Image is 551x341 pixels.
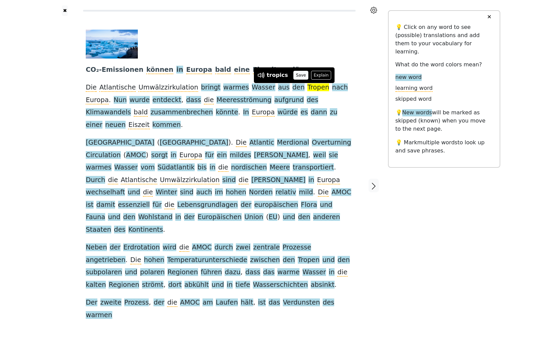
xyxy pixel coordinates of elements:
[167,268,198,277] span: Regionen
[160,139,228,147] span: [GEOGRAPHIC_DATA]
[263,268,275,277] span: das
[114,96,127,104] span: Nun
[99,83,136,92] span: Atlantische
[108,176,118,184] span: die
[225,268,240,277] span: dazu
[141,163,155,172] span: vom
[269,298,280,307] span: das
[86,121,102,129] span: einer
[313,188,315,197] span: .
[241,298,253,307] span: hält
[86,163,112,172] span: warmes
[254,201,298,209] span: europäischen
[301,108,308,117] span: es
[218,163,228,172] span: die
[180,188,194,197] span: sind
[123,213,135,222] span: den
[126,151,146,160] span: AMOC
[283,213,295,222] span: und
[86,176,105,184] span: Durch
[244,213,263,222] span: Union
[395,139,493,155] p: 💡 Mark to look up and save phrases.
[313,151,326,160] span: weil
[253,281,308,289] span: Wasserschichten
[275,188,296,197] span: relativ
[280,66,312,74] span: auslösen
[417,139,457,146] span: multiple words
[164,201,174,209] span: die
[118,201,150,209] span: essenziell
[234,66,250,74] span: eine
[215,188,223,197] span: im
[163,226,165,234] span: .
[292,83,305,92] span: den
[331,188,351,197] span: AMOC
[86,108,131,117] span: Klimawandels
[267,71,288,79] div: tropics
[402,109,432,116] span: New words
[153,298,164,307] span: der
[179,243,189,252] span: die
[308,176,314,184] span: in
[105,121,126,129] span: neuen
[277,139,309,147] span: Merdional
[253,243,280,252] span: zentrale
[86,243,107,252] span: Neben
[86,83,97,92] span: Die
[253,66,277,74] span: Eiszeit
[253,298,255,307] span: ,
[86,213,105,222] span: Fauna
[312,139,351,147] span: Overturning
[150,108,213,117] span: zusammenbrechen
[223,83,249,92] span: warmes
[249,139,274,147] span: Atlantic
[231,163,267,172] span: nordischen
[100,298,121,307] span: zweite
[330,108,337,117] span: zu
[108,213,120,222] span: und
[86,256,126,264] span: angetrieben
[86,188,125,197] span: wechselhaft
[149,298,151,307] span: ,
[146,151,149,160] span: )
[151,151,168,160] span: sorgt
[184,281,209,289] span: abkühlt
[277,213,280,222] span: )
[252,108,275,117] span: Europa
[254,151,308,160] span: [PERSON_NAME]
[395,85,433,92] span: learning word
[274,96,304,104] span: aufgrund
[293,163,334,172] span: transportiert
[320,201,333,209] span: und
[128,188,140,197] span: und
[152,201,162,209] span: für
[196,188,212,197] span: auch
[160,176,220,184] span: Umwälzzirkulation
[270,163,290,172] span: Meere
[158,163,195,172] span: Südatlantik
[269,213,277,222] span: EU
[236,243,250,252] span: zwei
[143,188,153,197] span: die
[171,151,177,160] span: in
[201,83,221,92] span: bringt
[216,298,238,307] span: Laufen
[144,256,164,264] span: hohen
[299,188,313,197] span: mild
[230,151,251,160] span: mildes
[177,201,238,209] span: Lebensgrundlagen
[114,226,126,234] span: des
[245,268,260,277] span: dass
[293,71,308,80] button: Save
[109,96,111,104] span: .
[395,96,432,103] span: skipped word
[226,188,246,197] span: hohen
[236,281,250,289] span: tiefe
[334,163,336,172] span: .
[243,108,249,117] span: In
[129,96,149,104] span: wurde
[239,176,248,184] span: die
[311,108,327,117] span: dann
[86,66,143,74] span: CO₂-Emissionen
[222,176,236,184] span: sind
